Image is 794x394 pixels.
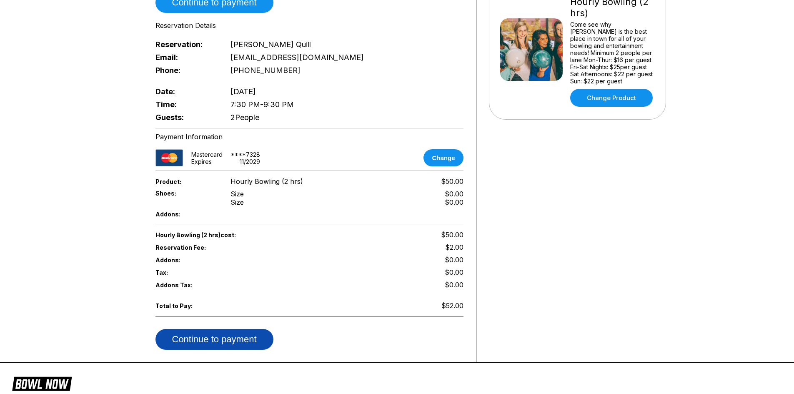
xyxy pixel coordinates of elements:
[441,177,463,186] span: $50.00
[155,256,217,264] span: Addons:
[423,149,463,166] button: Change
[155,302,217,309] span: Total to Pay:
[155,53,217,62] span: Email:
[230,53,364,62] span: [EMAIL_ADDRESS][DOMAIN_NAME]
[155,87,217,96] span: Date:
[155,211,217,218] span: Addons:
[155,100,217,109] span: Time:
[230,66,301,75] span: [PHONE_NUMBER]
[445,281,463,289] span: $0.00
[155,231,310,238] span: Hourly Bowling (2 hrs) cost:
[191,151,223,158] div: mastercard
[155,40,217,49] span: Reservation:
[155,133,463,141] div: Payment Information
[441,231,463,239] span: $50.00
[191,158,212,165] div: Expires
[441,301,463,310] span: $52.00
[155,113,217,122] span: Guests:
[155,66,217,75] span: Phone:
[155,244,310,251] span: Reservation Fee:
[230,198,244,206] div: Size
[230,190,244,198] div: Size
[445,268,463,276] span: $0.00
[230,40,311,49] span: [PERSON_NAME] Quill
[445,198,463,206] div: $0.00
[155,178,217,185] span: Product:
[230,100,294,109] span: 7:30 PM - 9:30 PM
[570,89,653,107] a: Change Product
[445,190,463,198] div: $0.00
[445,256,463,264] span: $0.00
[570,21,655,85] div: Come see why [PERSON_NAME] is the best place in town for all of your bowling and entertainment ne...
[155,269,217,276] span: Tax:
[155,149,183,166] img: card
[155,190,217,197] span: Shoes:
[155,329,273,350] button: Continue to payment
[155,21,463,30] div: Reservation Details
[230,87,256,96] span: [DATE]
[230,177,303,186] span: Hourly Bowling (2 hrs)
[240,158,260,165] div: 11 / 2029
[155,281,217,289] span: Addons Tax:
[500,18,563,81] img: Hourly Bowling (2 hrs)
[445,243,463,251] span: $2.00
[230,113,259,122] span: 2 People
